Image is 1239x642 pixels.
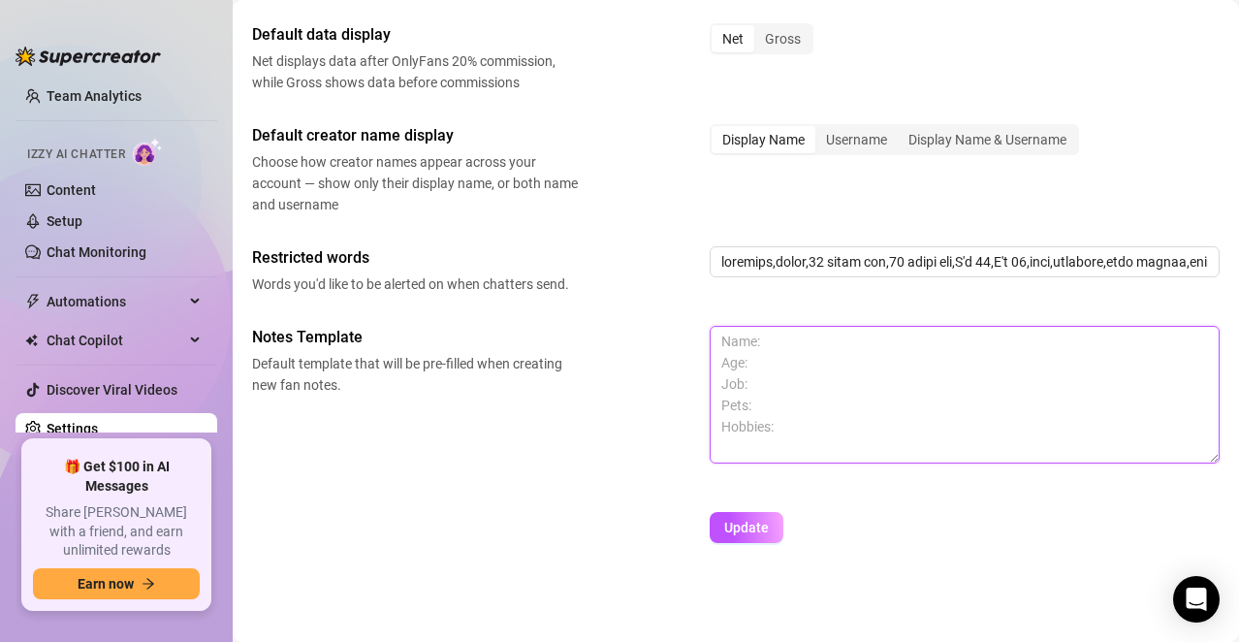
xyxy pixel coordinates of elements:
span: Izzy AI Chatter [27,145,125,164]
a: Content [47,182,96,198]
div: Username [815,126,898,153]
button: Update [710,512,783,543]
span: Update [724,520,769,535]
img: AI Chatter [133,138,163,166]
span: thunderbolt [25,294,41,309]
span: Net displays data after OnlyFans 20% commission, while Gross shows data before commissions [252,50,578,93]
span: Chat Copilot [47,325,184,356]
span: Words you'd like to be alerted on when chatters send. [252,273,578,295]
div: Net [712,25,754,52]
div: Display Name [712,126,815,153]
span: Share [PERSON_NAME] with a friend, and earn unlimited rewards [33,503,200,561]
div: Display Name & Username [898,126,1077,153]
div: Gross [754,25,811,52]
span: Default template that will be pre-filled when creating new fan notes. [252,353,578,396]
span: Notes Template [252,326,578,349]
div: segmented control [710,23,813,54]
a: Setup [47,213,82,229]
span: Earn now [78,576,134,592]
span: 🎁 Get $100 in AI Messages [33,458,200,496]
div: segmented control [710,124,1079,155]
span: Restricted words [252,246,578,270]
span: arrow-right [142,577,155,591]
img: Chat Copilot [25,334,38,347]
span: Automations [47,286,184,317]
a: Team Analytics [47,88,142,104]
span: Choose how creator names appear across your account — show only their display name, or both name ... [252,151,578,215]
a: Discover Viral Videos [47,382,177,398]
span: Default creator name display [252,124,578,147]
div: Open Intercom Messenger [1173,576,1220,623]
a: Settings [47,421,98,436]
img: logo-BBDzfeDw.svg [16,47,161,66]
a: Chat Monitoring [47,244,146,260]
button: Earn nowarrow-right [33,568,200,599]
span: Default data display [252,23,578,47]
